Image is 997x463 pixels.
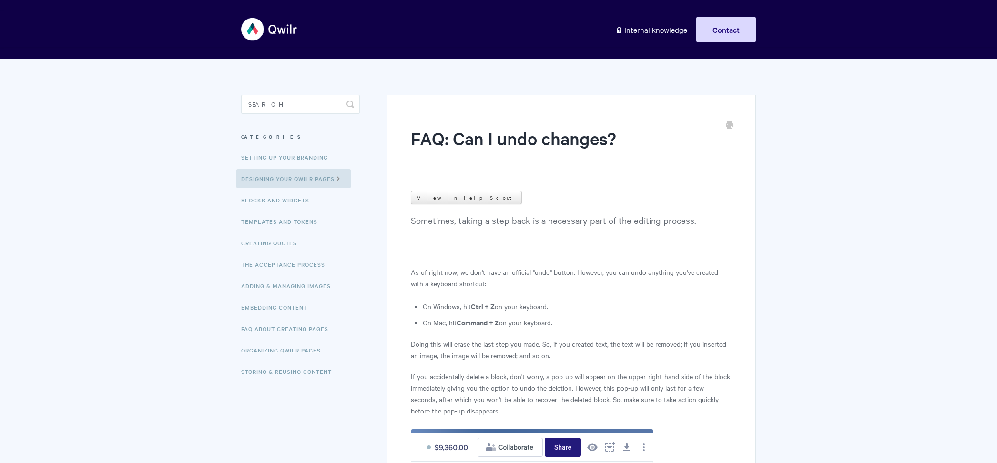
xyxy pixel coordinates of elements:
a: Contact [696,17,756,42]
p: As of right now, we don't have an official "undo" button. However, you can undo anything you've c... [411,266,732,289]
a: Templates and Tokens [241,212,325,231]
img: Qwilr Help Center [241,11,298,47]
li: On Windows, hit on your keyboard. [423,301,732,312]
a: FAQ About Creating Pages [241,319,336,338]
input: Search [241,95,360,114]
a: Organizing Qwilr Pages [241,341,328,360]
a: View in Help Scout [411,191,522,204]
a: Adding & Managing Images [241,276,338,295]
a: The Acceptance Process [241,255,332,274]
p: Sometimes, taking a step back is a necessary part of the editing process. [411,213,732,244]
strong: Command + Z [457,317,499,327]
h1: FAQ: Can I undo changes? [411,126,717,167]
a: Designing Your Qwilr Pages [236,169,351,188]
a: Storing & Reusing Content [241,362,339,381]
strong: Ctrl + Z [471,301,495,311]
a: Embedding Content [241,298,315,317]
p: If you accidentally delete a block, don't worry, a pop-up will appear on the upper-right-hand sid... [411,371,732,416]
a: Internal knowledge [608,17,694,42]
a: Print this Article [726,121,733,131]
a: Blocks and Widgets [241,191,316,210]
h3: Categories [241,128,360,145]
p: Doing this will erase the last step you made. So, if you created text, the text will be removed; ... [411,338,732,361]
a: Setting up your Branding [241,148,335,167]
a: Creating Quotes [241,233,304,252]
li: On Mac, hit on your keyboard. [423,317,732,328]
